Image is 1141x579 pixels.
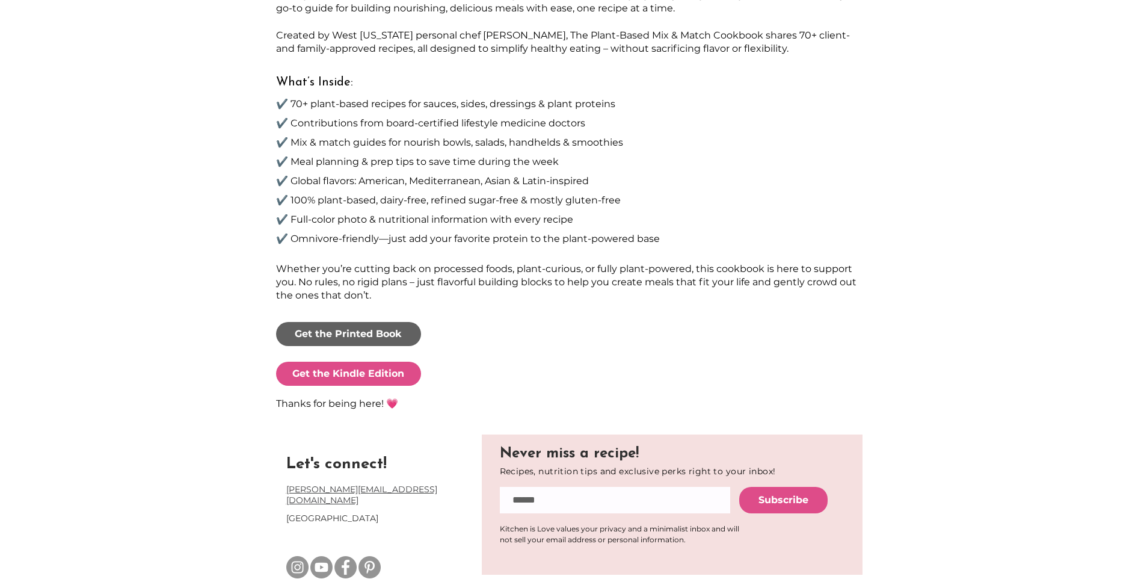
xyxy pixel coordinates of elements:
[286,556,381,578] ul: Social Bar
[295,327,402,341] span: Get the Printed Book
[758,494,808,507] span: Subscribe
[500,524,739,544] span: ​Kitchen is Love values your privacy and a minimalist inbox and will not sell your email address ...
[286,484,437,506] a: [PERSON_NAME][EMAIL_ADDRESS][DOMAIN_NAME]
[500,447,639,461] span: Never miss a recipe!
[292,367,404,380] span: Get the Kindle Edition
[286,456,387,472] a: Let's connect!
[334,556,357,578] img: Facebook
[276,322,421,346] a: Get the Printed Book
[276,398,398,409] span: Thanks for being here! 💗
[276,98,615,110] span: ✔️ 70+ plant-based recipes for sauces, sides, dressings & plant proteins
[276,117,585,129] span: ✔️ Contributions from board-certified lifestyle medicine doctors
[276,233,660,244] span: ✔️ Omnivore-friendly—just add your favorite protein to the plant-powered base
[739,487,828,513] button: Subscribe
[310,556,333,578] img: Youtube
[276,194,621,206] span: ✔️ 100% plant-based, dairy-free, refined sugar-free & mostly gluten-free
[276,362,421,386] a: Get the Kindle Edition
[500,466,776,477] span: Recipes, nutrition tips and exclusive perks right to your inbox!
[276,175,589,187] span: ✔️ Global flavors: American, Mediterranean, Asian & Latin-inspired
[276,263,857,302] span: Whether you’re cutting back on processed foods, plant-curious, or fully plant-powered, this cookb...
[286,513,378,524] span: [GEOGRAPHIC_DATA]
[276,29,850,54] span: Created by West [US_STATE] personal chef [PERSON_NAME], The Plant-Based Mix & Match Cookbook shar...
[276,76,353,88] span: What’s Inside:
[276,137,623,148] span: ✔️ Mix & match guides for nourish bowls, salads, handhelds & smoothies
[358,556,381,578] img: Pinterest
[276,214,573,225] span: ✔️ Full-color photo & nutritional information with every recipe
[286,556,309,578] img: Instagram
[276,156,559,167] span: ✔️ Meal planning & prep tips to save time during the week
